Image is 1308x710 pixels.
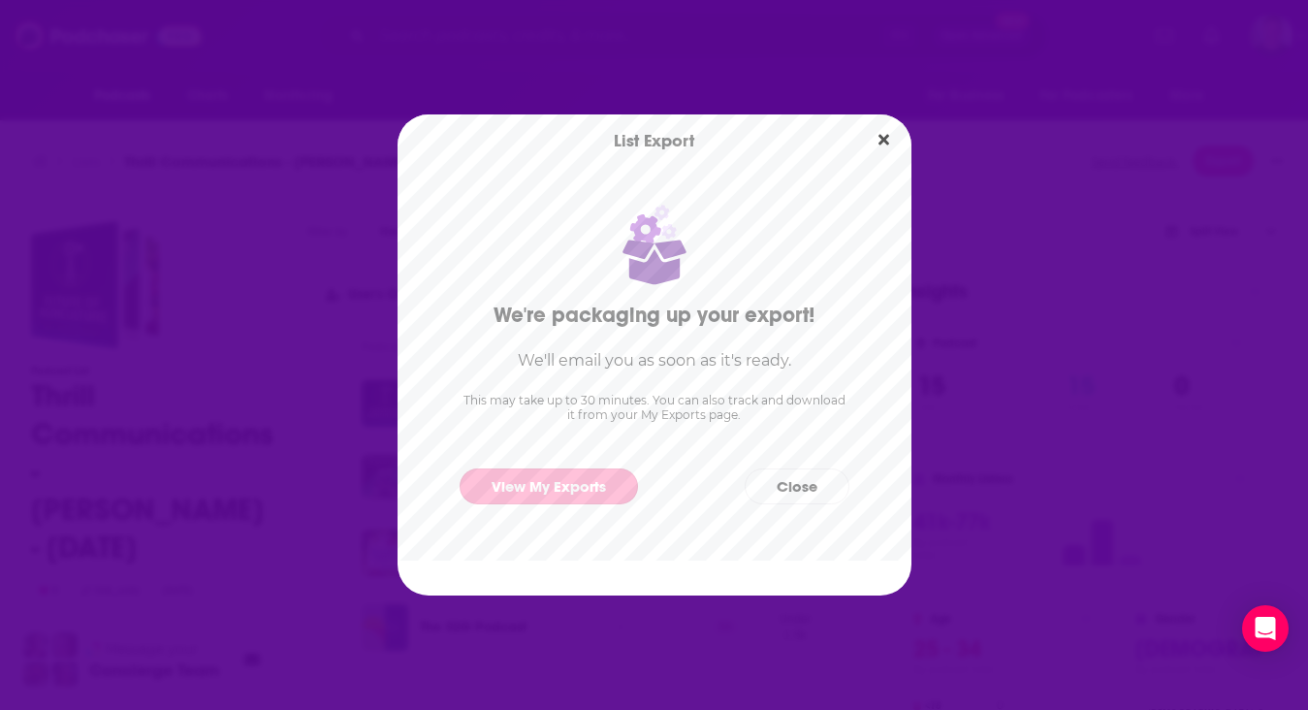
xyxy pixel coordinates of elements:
[460,393,849,422] p: This may take up to 30 minutes. You can also track and download it from your My Exports page.
[745,468,849,504] button: Close
[518,351,791,370] h3: We'll email you as soon as it's ready.
[494,302,815,328] h2: We're packaging up your export!
[1242,605,1289,652] div: Open Intercom Messenger
[460,468,638,504] a: View My Exports
[871,128,897,152] button: Close
[622,202,686,286] img: Package with cogs
[398,114,911,167] div: List Export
